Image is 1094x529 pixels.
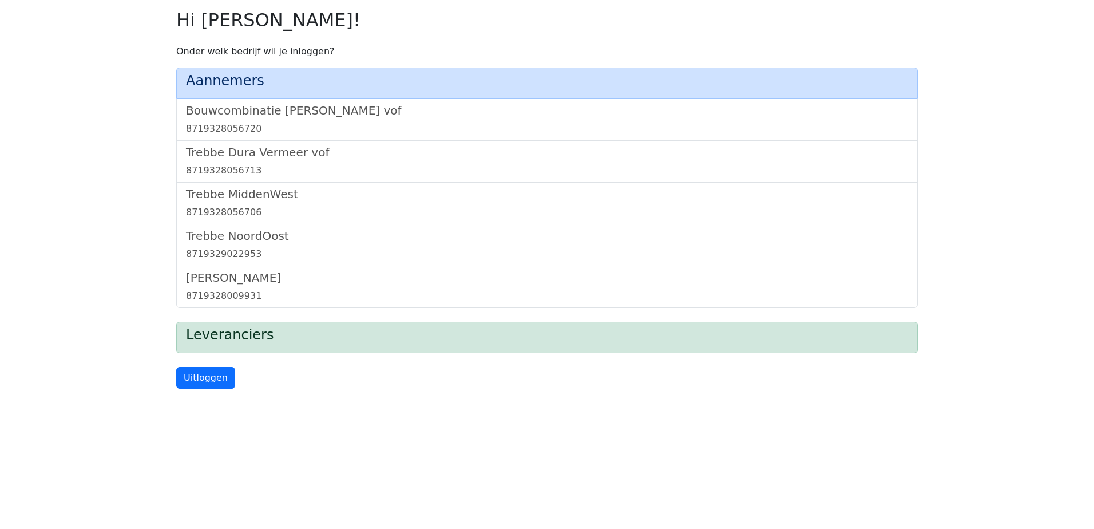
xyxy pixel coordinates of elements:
[186,229,908,243] h5: Trebbe NoordOost
[186,104,908,117] h5: Bouwcombinatie [PERSON_NAME] vof
[186,206,908,219] div: 8719328056706
[186,145,908,159] h5: Trebbe Dura Vermeer vof
[186,164,908,177] div: 8719328056713
[186,73,908,89] h4: Aannemers
[186,289,908,303] div: 8719328009931
[186,145,908,177] a: Trebbe Dura Vermeer vof8719328056713
[186,229,908,261] a: Trebbe NoordOost8719329022953
[176,45,918,58] p: Onder welk bedrijf wil je inloggen?
[186,187,908,201] h5: Trebbe MiddenWest
[186,187,908,219] a: Trebbe MiddenWest8719328056706
[186,327,908,344] h4: Leveranciers
[186,271,908,303] a: [PERSON_NAME]8719328009931
[186,122,908,136] div: 8719328056720
[186,247,908,261] div: 8719329022953
[186,271,908,285] h5: [PERSON_NAME]
[176,9,918,31] h2: Hi [PERSON_NAME]!
[176,367,235,389] a: Uitloggen
[186,104,908,136] a: Bouwcombinatie [PERSON_NAME] vof8719328056720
